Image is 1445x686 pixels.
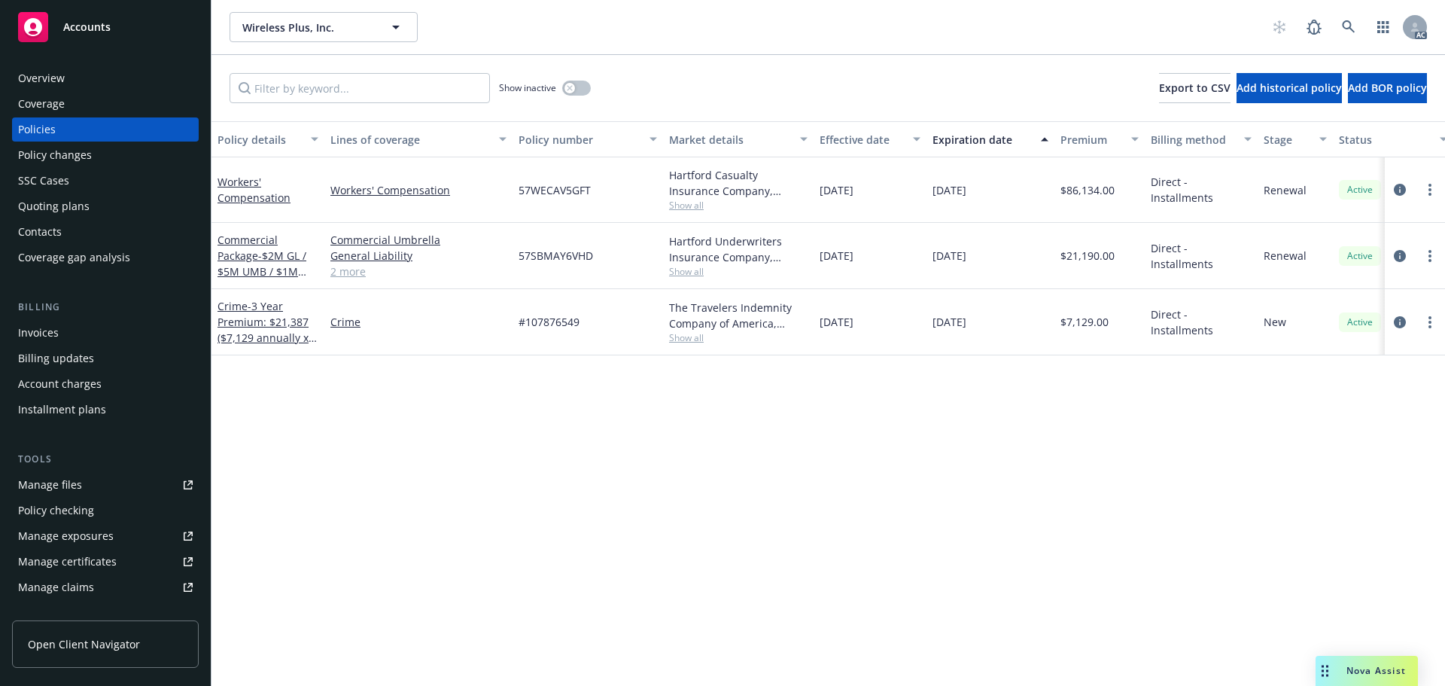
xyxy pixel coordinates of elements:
[63,21,111,33] span: Accounts
[18,601,89,625] div: Manage BORs
[932,132,1032,148] div: Expiration date
[1391,181,1409,199] a: circleInformation
[1151,174,1252,206] span: Direct - Installments
[18,143,92,167] div: Policy changes
[230,12,418,42] button: Wireless Plus, Inc.
[18,321,59,345] div: Invoices
[1145,121,1258,157] button: Billing method
[330,232,507,248] a: Commercial Umbrella
[519,132,640,148] div: Policy number
[12,300,199,315] div: Billing
[330,264,507,279] a: 2 more
[669,331,808,344] span: Show all
[1054,121,1145,157] button: Premium
[12,117,199,142] a: Policies
[1237,81,1342,95] span: Add historical policy
[12,245,199,270] a: Coverage gap analysis
[1264,182,1307,198] span: Renewal
[1345,316,1375,329] span: Active
[1151,240,1252,272] span: Direct - Installments
[12,92,199,116] a: Coverage
[330,182,507,198] a: Workers' Compensation
[1060,132,1122,148] div: Premium
[330,132,490,148] div: Lines of coverage
[218,299,318,361] a: Crime
[1421,313,1439,331] a: more
[1348,73,1427,103] button: Add BOR policy
[513,121,663,157] button: Policy number
[230,73,490,103] input: Filter by keyword...
[519,182,591,198] span: 57WECAV5GFT
[12,498,199,523] a: Policy checking
[12,575,199,599] a: Manage claims
[820,182,853,198] span: [DATE]
[820,132,904,148] div: Effective date
[1368,12,1398,42] a: Switch app
[1264,12,1294,42] a: Start snowing
[12,321,199,345] a: Invoices
[12,66,199,90] a: Overview
[18,498,94,523] div: Policy checking
[1264,248,1307,264] span: Renewal
[1316,656,1418,686] button: Nova Assist
[1334,12,1364,42] a: Search
[1299,12,1329,42] a: Report a Bug
[519,314,580,330] span: #107876549
[12,220,199,244] a: Contacts
[1060,314,1109,330] span: $7,129.00
[18,66,65,90] div: Overview
[669,132,791,148] div: Market details
[669,300,808,331] div: The Travelers Indemnity Company of America, Travelers Insurance
[1345,183,1375,197] span: Active
[18,550,117,574] div: Manage certificates
[1151,306,1252,338] span: Direct - Installments
[242,20,373,35] span: Wireless Plus, Inc.
[18,346,94,370] div: Billing updates
[18,194,90,218] div: Quoting plans
[12,194,199,218] a: Quoting plans
[669,167,808,199] div: Hartford Casualty Insurance Company, Hartford Insurance Group
[1391,247,1409,265] a: circleInformation
[1264,314,1286,330] span: New
[669,265,808,278] span: Show all
[18,245,130,270] div: Coverage gap analysis
[12,473,199,497] a: Manage files
[18,575,94,599] div: Manage claims
[1258,121,1333,157] button: Stage
[1346,664,1406,677] span: Nova Assist
[519,248,593,264] span: 57SBMAY6VHD
[12,143,199,167] a: Policy changes
[1237,73,1342,103] button: Add historical policy
[932,248,966,264] span: [DATE]
[1345,249,1375,263] span: Active
[18,92,65,116] div: Coverage
[12,524,199,548] a: Manage exposures
[211,121,324,157] button: Policy details
[499,81,556,94] span: Show inactive
[12,6,199,48] a: Accounts
[218,248,306,294] span: - $2M GL / $5M UMB / $1M HNOA AUTO
[330,314,507,330] a: Crime
[1339,132,1431,148] div: Status
[218,299,318,361] span: - 3 Year Premium: $21,387 ($7,129 annually x 3 years)
[12,550,199,574] a: Manage certificates
[820,314,853,330] span: [DATE]
[669,233,808,265] div: Hartford Underwriters Insurance Company, Hartford Insurance Group
[12,398,199,422] a: Installment plans
[1264,132,1310,148] div: Stage
[18,372,102,396] div: Account charges
[18,169,69,193] div: SSC Cases
[932,314,966,330] span: [DATE]
[1391,313,1409,331] a: circleInformation
[669,199,808,212] span: Show all
[18,524,114,548] div: Manage exposures
[1151,132,1235,148] div: Billing method
[218,175,291,205] a: Workers' Compensation
[324,121,513,157] button: Lines of coverage
[1421,247,1439,265] a: more
[1159,81,1231,95] span: Export to CSV
[926,121,1054,157] button: Expiration date
[12,346,199,370] a: Billing updates
[28,636,140,652] span: Open Client Navigator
